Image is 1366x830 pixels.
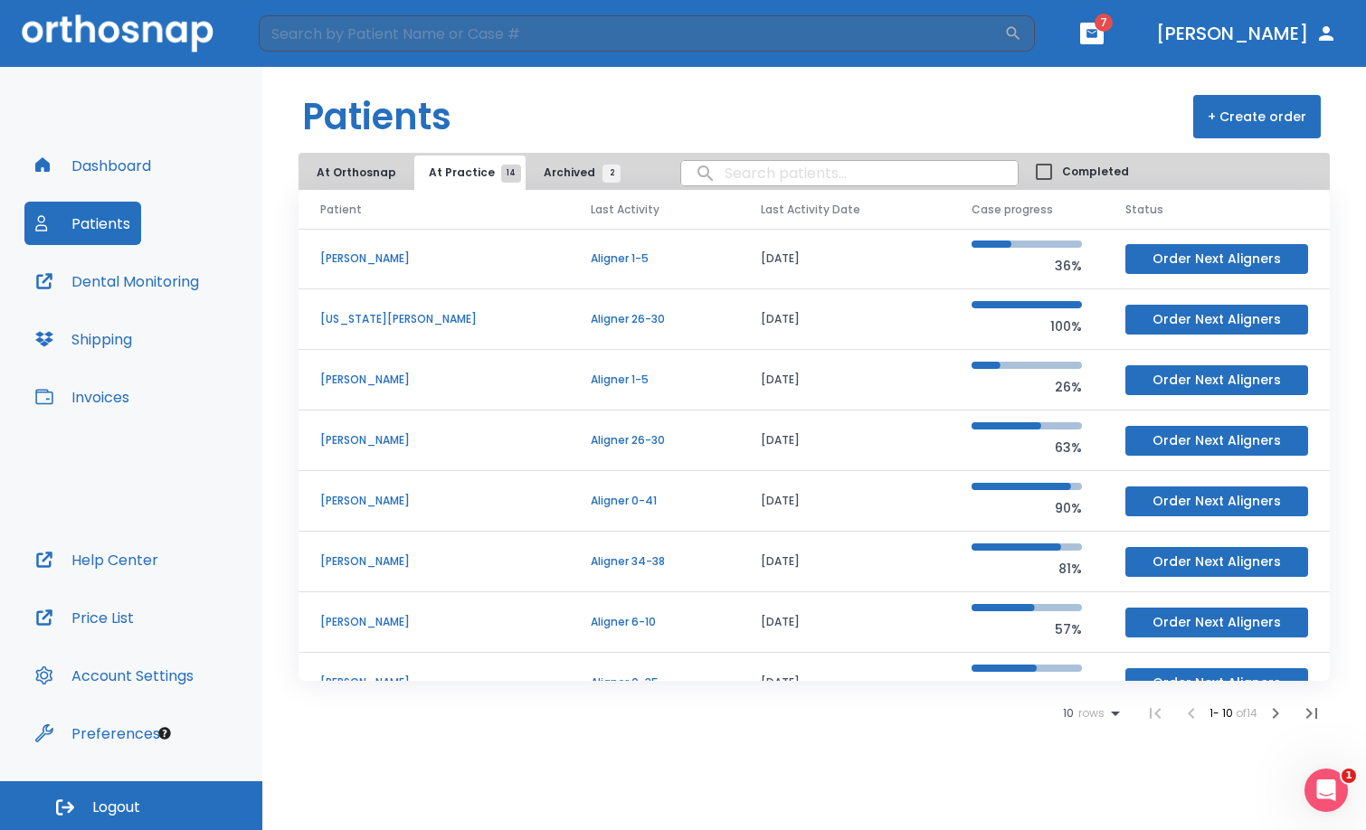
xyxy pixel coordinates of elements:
p: 36% [972,255,1082,277]
button: Patients [24,202,141,245]
span: Completed [1062,164,1129,180]
img: Orthosnap [22,14,213,52]
td: [DATE] [739,532,950,592]
button: Order Next Aligners [1125,668,1308,698]
td: [DATE] [739,653,950,713]
p: 100% [972,316,1082,337]
span: Case progress [972,202,1053,218]
span: Archived [544,165,612,181]
span: Logout [92,797,140,817]
button: Order Next Aligners [1125,244,1308,274]
button: Order Next Aligners [1125,486,1308,516]
button: Dental Monitoring [24,259,210,303]
span: Last Activity Date [761,202,860,218]
span: 1 - 10 [1209,705,1236,721]
p: Aligner 26-30 [591,432,717,448]
p: 57% [972,618,1082,640]
p: Aligner 26-30 [591,311,717,327]
button: At Orthosnap [302,156,411,190]
p: 59% [972,679,1082,701]
p: Aligner 0-35 [591,674,717,691]
p: 81% [972,558,1082,580]
button: Order Next Aligners [1125,426,1308,456]
button: Price List [24,596,145,639]
span: rows [1074,707,1105,720]
div: Tooltip anchor [157,725,173,741]
button: Dashboard [24,144,162,187]
p: [PERSON_NAME] [320,614,547,630]
button: Help Center [24,538,169,581]
input: search [681,156,1018,191]
button: Order Next Aligners [1125,608,1308,637]
div: tabs [302,156,630,190]
p: Aligner 0-41 [591,493,717,509]
p: 90% [972,497,1082,519]
p: [PERSON_NAME] [320,250,547,267]
button: [PERSON_NAME] [1149,17,1344,50]
p: Aligner 1-5 [591,372,717,388]
p: [PERSON_NAME] [320,553,547,570]
span: Patient [320,202,362,218]
span: 10 [1063,707,1074,720]
td: [DATE] [739,289,950,350]
span: 2 [602,165,621,183]
p: 26% [972,376,1082,398]
span: 14 [501,165,521,183]
p: Aligner 34-38 [591,553,717,570]
button: + Create order [1193,95,1321,138]
p: 63% [972,437,1082,458]
p: [PERSON_NAME] [320,372,547,388]
p: [PERSON_NAME] [320,432,547,448]
span: 1 [1342,769,1356,783]
span: of 14 [1236,705,1257,721]
button: Shipping [24,317,143,361]
td: [DATE] [739,229,950,289]
button: Order Next Aligners [1125,305,1308,335]
span: At Practice [429,165,511,181]
iframe: Intercom live chat [1304,769,1348,812]
p: [PERSON_NAME] [320,674,547,691]
input: Search by Patient Name or Case # [259,15,1004,52]
span: Status [1125,202,1163,218]
span: Last Activity [591,202,659,218]
p: [US_STATE][PERSON_NAME] [320,311,547,327]
td: [DATE] [739,592,950,653]
button: Account Settings [24,654,204,697]
p: Aligner 1-5 [591,250,717,267]
td: [DATE] [739,410,950,471]
p: Aligner 6-10 [591,614,717,630]
h1: Patients [302,90,451,144]
button: Preferences [24,712,171,755]
button: Order Next Aligners [1125,365,1308,395]
button: Order Next Aligners [1125,547,1308,577]
p: [PERSON_NAME] [320,493,547,509]
span: 7 [1095,14,1113,32]
td: [DATE] [739,471,950,532]
button: Invoices [24,375,140,419]
td: [DATE] [739,350,950,410]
